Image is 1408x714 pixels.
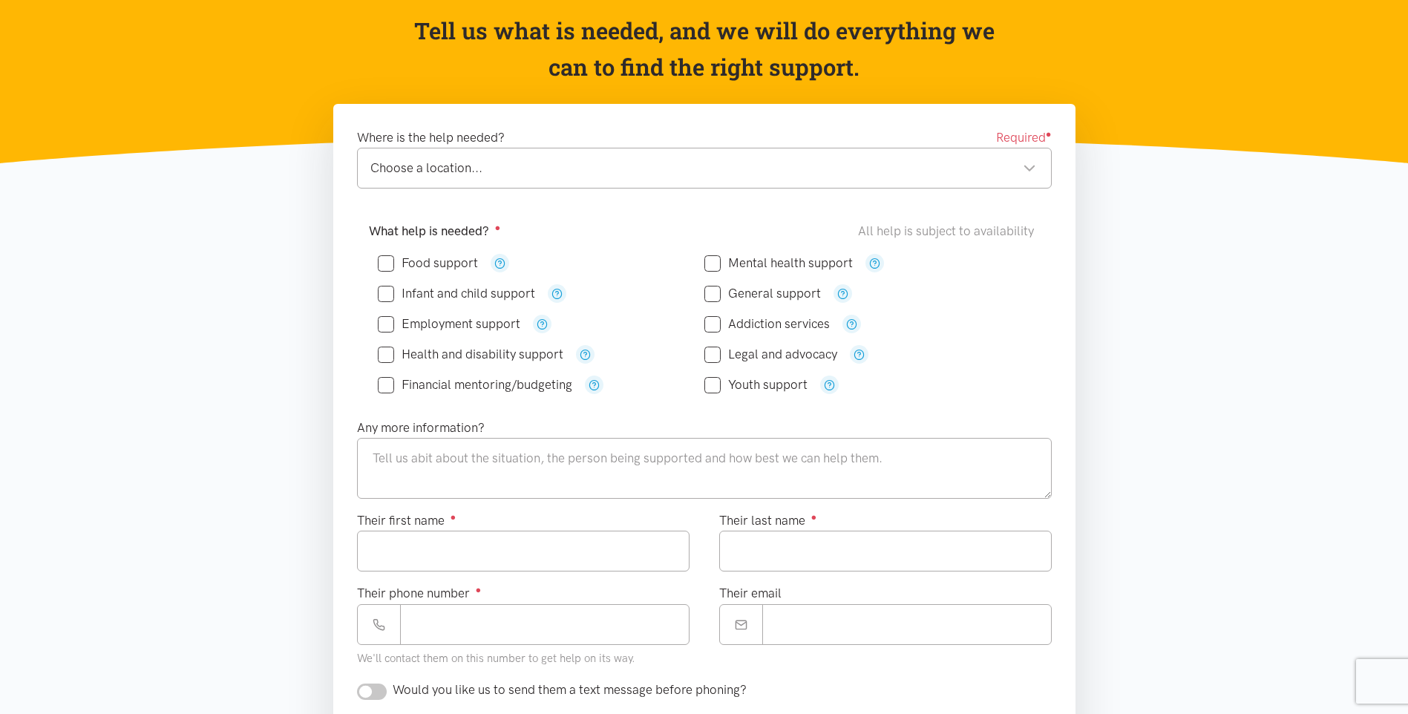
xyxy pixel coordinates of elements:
[704,318,830,330] label: Addiction services
[719,583,782,603] label: Their email
[357,128,505,148] label: Where is the help needed?
[357,418,485,438] label: Any more information?
[858,221,1040,241] div: All help is subject to availability
[811,511,817,523] sup: ●
[378,257,478,269] label: Food support
[495,222,501,233] sup: ●
[704,348,837,361] label: Legal and advocacy
[369,221,501,241] label: What help is needed?
[357,511,456,531] label: Their first name
[451,511,456,523] sup: ●
[704,379,808,391] label: Youth support
[378,287,535,300] label: Infant and child support
[719,511,817,531] label: Their last name
[996,128,1052,148] span: Required
[400,604,690,645] input: Phone number
[704,287,821,300] label: General support
[1046,128,1052,140] sup: ●
[378,318,520,330] label: Employment support
[762,604,1052,645] input: Email
[393,682,747,697] span: Would you like us to send them a text message before phoning?
[704,257,853,269] label: Mental health support
[357,652,635,665] small: We'll contact them on this number to get help on its way.
[476,584,482,595] sup: ●
[378,379,572,391] label: Financial mentoring/budgeting
[378,348,563,361] label: Health and disability support
[409,13,999,86] p: Tell us what is needed, and we will do everything we can to find the right support.
[370,158,1036,178] div: Choose a location...
[357,583,482,603] label: Their phone number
